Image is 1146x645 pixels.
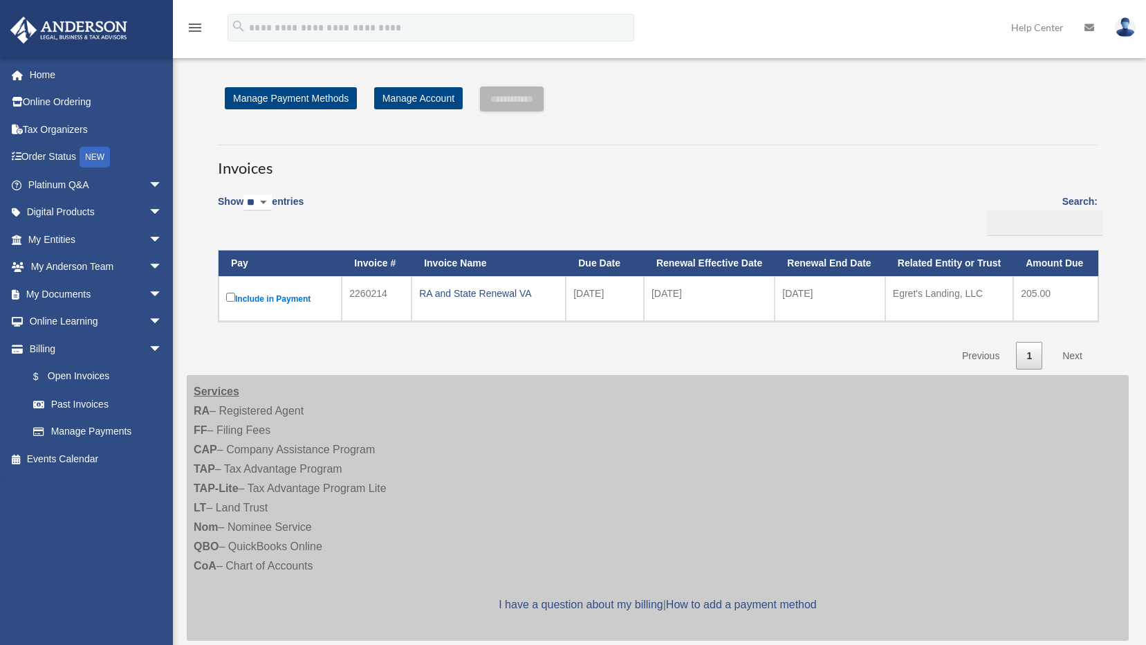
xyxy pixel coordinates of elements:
span: arrow_drop_down [149,226,176,254]
span: arrow_drop_down [149,199,176,227]
a: Order StatusNEW [10,143,183,172]
a: My Anderson Teamarrow_drop_down [10,253,183,281]
a: Next [1052,342,1093,370]
a: How to add a payment method [666,599,817,610]
th: Renewal End Date: activate to sort column ascending [775,251,885,276]
th: Invoice Name: activate to sort column ascending [412,251,566,276]
strong: FF [194,424,207,436]
a: Manage Account [374,87,463,109]
a: Billingarrow_drop_down [10,335,176,363]
input: Include in Payment [226,293,235,302]
a: Digital Productsarrow_drop_down [10,199,183,226]
span: arrow_drop_down [149,171,176,199]
span: arrow_drop_down [149,308,176,336]
th: Related Entity or Trust: activate to sort column ascending [885,251,1013,276]
div: NEW [80,147,110,167]
a: $Open Invoices [19,363,169,391]
a: Platinum Q&Aarrow_drop_down [10,171,183,199]
select: Showentries [243,195,272,211]
span: arrow_drop_down [149,335,176,363]
th: Invoice #: activate to sort column ascending [342,251,412,276]
span: arrow_drop_down [149,253,176,282]
p: | [194,595,1122,615]
i: menu [187,19,203,36]
td: 205.00 [1013,276,1098,321]
th: Renewal Effective Date: activate to sort column ascending [644,251,775,276]
a: My Documentsarrow_drop_down [10,280,183,308]
td: [DATE] [644,276,775,321]
div: – Registered Agent – Filing Fees – Company Assistance Program – Tax Advantage Program – Tax Advan... [187,375,1129,641]
strong: Nom [194,521,219,533]
th: Pay: activate to sort column descending [219,251,342,276]
a: 1 [1016,342,1042,370]
strong: CAP [194,444,217,455]
a: My Entitiesarrow_drop_down [10,226,183,253]
td: 2260214 [342,276,412,321]
th: Due Date: activate to sort column ascending [566,251,644,276]
a: menu [187,24,203,36]
label: Include in Payment [226,290,334,307]
div: RA and State Renewal VA [419,284,558,303]
a: Manage Payments [19,418,176,446]
a: I have a question about my billing [499,599,663,610]
strong: TAP [194,463,215,475]
strong: CoA [194,560,216,572]
a: Tax Organizers [10,116,183,143]
label: Show entries [218,193,304,225]
strong: LT [194,502,206,514]
span: $ [41,368,48,385]
a: Previous [952,342,1010,370]
a: Events Calendar [10,445,183,473]
a: Online Learningarrow_drop_down [10,308,183,336]
td: Egret's Landing, LLC [885,276,1013,321]
img: Anderson Advisors Platinum Portal [6,17,131,44]
a: Home [10,61,183,89]
strong: TAP-Lite [194,482,239,494]
h3: Invoices [218,145,1098,179]
a: Online Ordering [10,89,183,116]
img: User Pic [1115,17,1136,37]
a: Past Invoices [19,390,176,418]
a: Manage Payment Methods [225,87,357,109]
span: arrow_drop_down [149,280,176,309]
strong: Services [194,385,239,397]
td: [DATE] [566,276,644,321]
label: Search: [982,193,1098,236]
input: Search: [987,210,1102,237]
td: [DATE] [775,276,885,321]
strong: RA [194,405,210,417]
th: Amount Due: activate to sort column ascending [1013,251,1098,276]
i: search [231,19,246,34]
strong: QBO [194,540,219,552]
